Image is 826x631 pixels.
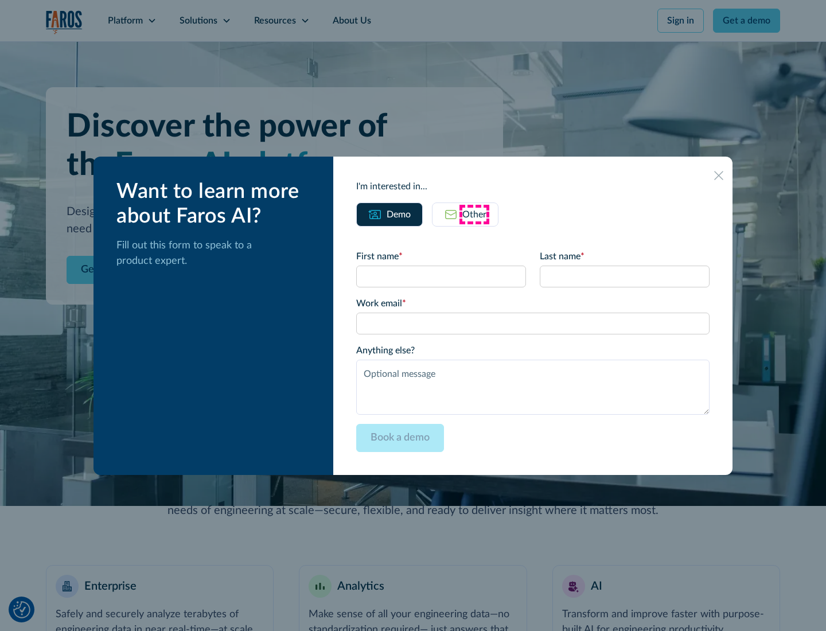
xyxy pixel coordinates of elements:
[356,424,444,452] input: Book a demo
[356,344,710,357] label: Anything else?
[387,208,411,221] div: Demo
[356,250,710,452] form: Email Form
[356,297,710,310] label: Work email
[540,250,710,263] label: Last name
[116,180,315,229] div: Want to learn more about Faros AI?
[116,238,315,269] p: Fill out this form to speak to a product expert.
[356,250,526,263] label: First name
[462,208,486,221] div: Other
[356,180,710,193] div: I'm interested in...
